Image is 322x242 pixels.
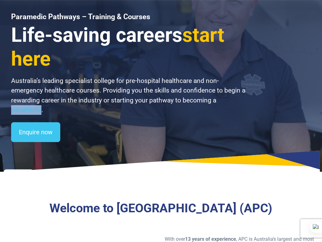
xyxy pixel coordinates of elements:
h3: Life-saving careers [11,24,247,71]
span: start here [11,24,224,71]
p: Australia’s leading specialist college for pre-hospital healthcare and non-emergency healthcare c... [11,76,247,115]
strong: 13 years of experience [185,236,236,242]
a: Enquire now [11,122,60,142]
h3: Welcome to [GEOGRAPHIC_DATA] (APC) [31,201,292,216]
h1: Paramedic Pathways – Training & Courses [11,12,247,21]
